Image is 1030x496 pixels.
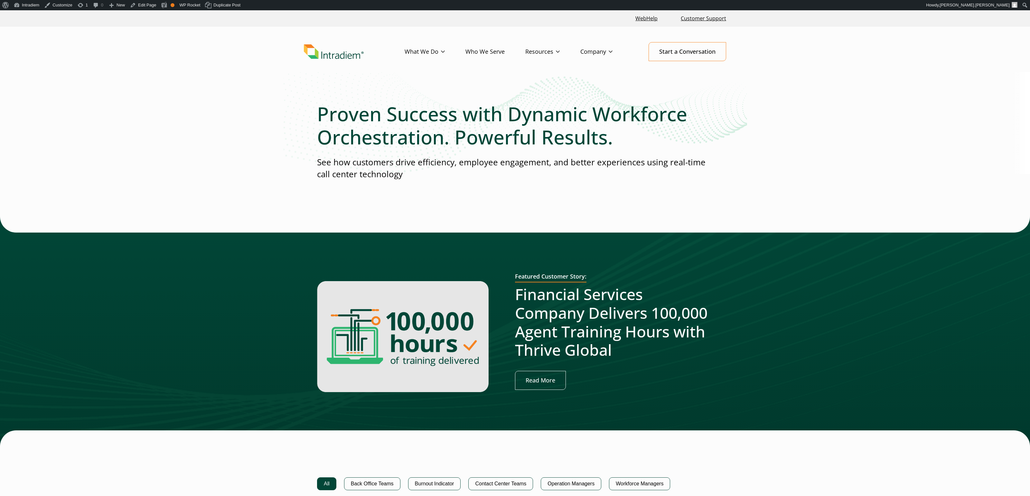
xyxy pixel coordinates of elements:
[678,12,729,25] a: Customer Support
[541,477,601,490] button: Operation Managers
[515,285,713,359] h2: Financial Services Company Delivers 100,000 Agent Training Hours with Thrive Global
[171,3,174,7] div: OK
[317,102,713,149] h1: Proven Success with Dynamic Workforce Orchestration. Powerful Results.
[465,42,525,61] a: Who We Serve
[317,477,336,490] button: All
[515,371,566,390] a: Read More
[940,3,1010,7] span: [PERSON_NAME].[PERSON_NAME]
[408,477,461,490] button: Burnout Indicator
[515,273,586,283] h2: Featured Customer Story:
[344,477,400,490] button: Back Office Teams
[580,42,633,61] a: Company
[468,477,533,490] button: Contact Center Teams
[304,44,364,59] img: Intradiem
[317,156,713,180] p: See how customers drive efficiency, employee engagement, and better experiences using real-time c...
[304,44,405,59] a: Link to homepage of Intradiem
[633,12,660,25] a: Link opens in a new window
[649,42,726,61] a: Start a Conversation
[609,477,670,490] button: Workforce Managers
[405,42,465,61] a: What We Do
[525,42,580,61] a: Resources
